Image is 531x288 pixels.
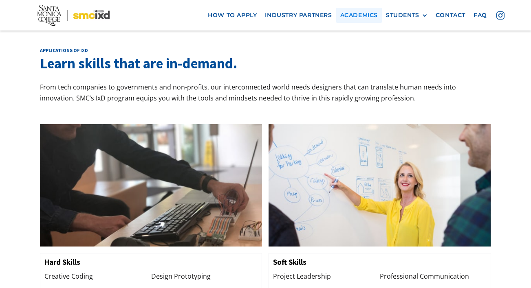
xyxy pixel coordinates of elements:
div: Professional Communication [380,271,487,282]
div: Design Prototyping [151,271,258,282]
div: STUDENTS [386,12,427,19]
div: Creative Coding [44,271,151,282]
a: contact [432,8,469,23]
a: how to apply [204,8,261,23]
a: industry partners [261,8,336,23]
h3: Soft Skills [273,257,487,267]
h2: Applications of ixd [40,47,491,54]
p: From tech companies to governments and non-profits, our interconnected world needs designers that... [40,82,491,104]
div: Project Leadership [273,271,380,282]
div: STUDENTS [386,12,419,19]
img: Santa Monica College - SMC IxD logo [37,4,110,26]
a: faq [469,8,491,23]
img: icon - instagram [496,11,505,20]
a: Academics [336,8,382,23]
h3: Learn skills that are in-demand. [40,54,491,74]
h3: Hard Skills [44,257,258,267]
